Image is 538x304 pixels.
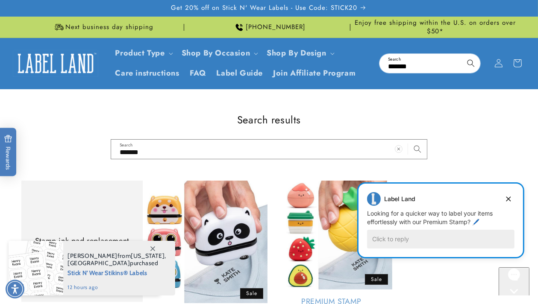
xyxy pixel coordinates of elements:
[30,236,134,246] a: Stamp ink pad replacement
[212,63,268,83] a: Label Guide
[408,140,427,158] button: Search
[68,267,166,278] span: Stick N' Wear Stikins® Labels
[267,47,326,58] a: Shop By Design
[4,135,12,170] span: Rewards
[171,4,357,12] span: Get 20% off on Stick N' Wear Labels - Use Code: STICK20
[131,252,165,260] span: [US_STATE]
[217,68,263,78] span: Label Guide
[246,23,306,32] span: [PHONE_NUMBER]
[115,47,165,58] a: Product Type
[115,68,179,78] span: Care instructions
[182,48,250,58] span: Shop By Occasion
[389,140,408,158] button: Clear search term
[21,17,184,38] div: Announcement
[68,252,166,267] span: from , purchased
[499,267,529,295] iframe: Gorgias live chat messenger
[68,259,130,267] span: [GEOGRAPHIC_DATA]
[6,280,24,298] div: Accessibility Menu
[190,68,206,78] span: FAQ
[66,23,154,32] span: Next business day shipping
[68,284,166,291] span: 12 hours ago
[110,43,176,63] summary: Product Type
[176,43,262,63] summary: Shop By Occasion
[354,17,517,38] div: Announcement
[13,50,98,76] img: Label Land
[10,47,102,80] a: Label Land
[110,63,185,83] a: Care instructions
[262,43,338,63] summary: Shop By Design
[352,182,529,270] iframe: Gorgias live chat campaigns
[462,54,480,73] button: Search
[443,54,462,73] button: Clear search term
[273,68,356,78] span: Join Affiliate Program
[354,19,517,35] span: Enjoy free shipping within the U.S. on orders over $50*
[188,17,350,38] div: Announcement
[268,63,361,83] a: Join Affiliate Program
[68,252,118,260] span: [PERSON_NAME]
[21,113,517,126] h1: Search results
[185,63,212,83] a: FAQ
